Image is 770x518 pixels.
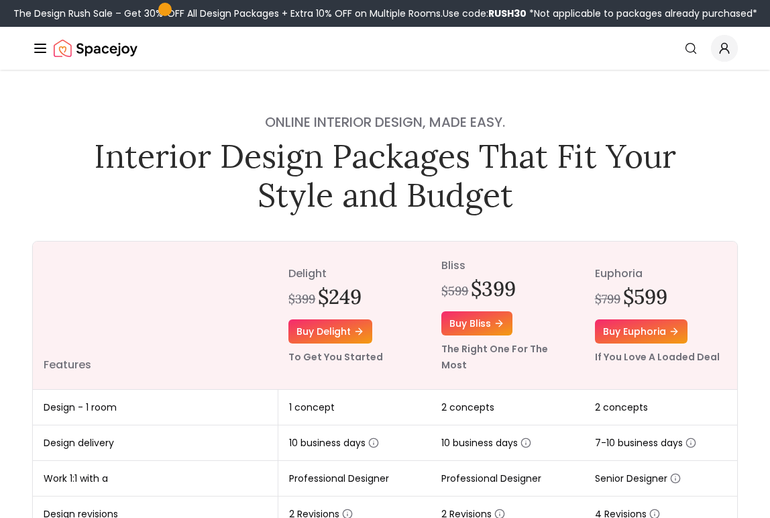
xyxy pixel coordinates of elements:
[85,113,685,132] h4: Online interior design, made easy.
[13,7,757,20] div: The Design Rush Sale – Get 30% OFF All Design Packages + Extra 10% OFF on Multiple Rooms.
[441,401,494,414] span: 2 concepts
[289,472,389,485] span: Professional Designer
[289,436,379,450] span: 10 business days
[288,350,383,364] small: To Get You Started
[32,27,738,70] nav: Global
[318,284,362,309] h2: $249
[443,7,527,20] span: Use code:
[289,401,335,414] span: 1 concept
[288,266,420,282] p: delight
[33,390,278,425] td: Design - 1 room
[441,472,541,485] span: Professional Designer
[595,319,687,344] a: Buy euphoria
[595,401,648,414] span: 2 concepts
[595,472,681,485] span: Senior Designer
[527,7,757,20] span: *Not applicable to packages already purchased*
[288,319,372,344] a: Buy delight
[471,276,516,301] h2: $399
[623,284,667,309] h2: $599
[595,350,720,364] small: If You Love A Loaded Deal
[441,282,468,301] div: $599
[595,290,620,309] div: $799
[54,35,137,62] img: Spacejoy Logo
[441,258,573,274] p: bliss
[441,342,548,372] small: The Right One For The Most
[33,242,278,390] th: Features
[33,461,278,497] td: Work 1:1 with a
[85,137,685,214] h1: Interior Design Packages That Fit Your Style and Budget
[33,425,278,461] td: Design delivery
[54,35,137,62] a: Spacejoy
[595,436,696,450] span: 7-10 business days
[488,7,527,20] b: RUSH30
[441,311,512,335] a: Buy bliss
[595,266,726,282] p: euphoria
[288,290,315,309] div: $399
[441,436,531,450] span: 10 business days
